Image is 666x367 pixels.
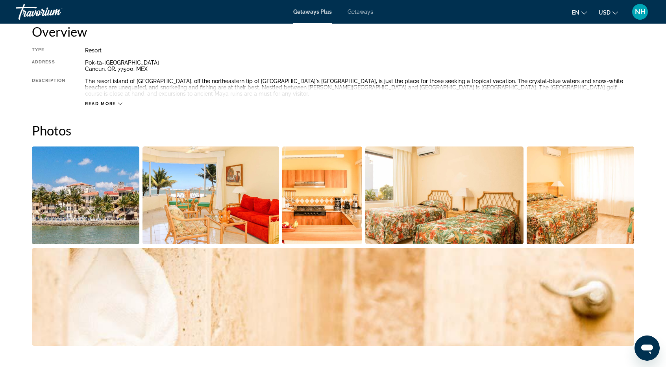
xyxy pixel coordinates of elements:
button: Change currency [599,7,618,18]
div: Type [32,47,65,54]
iframe: Button to launch messaging window [635,335,660,361]
button: Open full-screen image slider [527,146,634,245]
a: Getaways Plus [293,9,332,15]
h2: Overview [32,24,634,39]
div: Pok-ta-[GEOGRAPHIC_DATA] Cancun, QR, 77500, MEX [85,59,634,72]
span: NH [635,8,646,16]
span: USD [599,9,610,16]
a: Travorium [16,2,94,22]
button: Open full-screen image slider [32,248,634,346]
h2: Photos [32,122,634,138]
button: User Menu [630,4,650,20]
button: Open full-screen image slider [32,146,139,245]
button: Open full-screen image slider [282,146,362,245]
div: Address [32,59,65,72]
button: Open full-screen image slider [365,146,524,245]
button: Change language [572,7,587,18]
div: Description [32,78,65,97]
span: Read more [85,101,116,106]
button: Open full-screen image slider [142,146,279,245]
button: Read more [85,101,122,107]
div: The resort island of [GEOGRAPHIC_DATA], off the northeastern tip of [GEOGRAPHIC_DATA]'s [GEOGRAPH... [85,78,634,97]
span: en [572,9,579,16]
div: Resort [85,47,634,54]
a: Getaways [348,9,373,15]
